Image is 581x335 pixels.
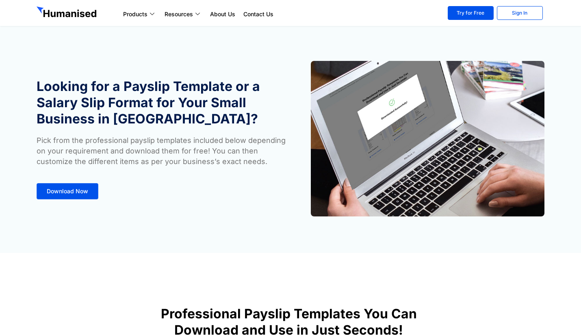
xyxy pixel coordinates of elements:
[37,135,286,167] p: Pick from the professional payslip templates included below depending on your requirement and dow...
[37,6,98,19] img: GetHumanised Logo
[206,9,239,19] a: About Us
[497,6,543,20] a: Sign In
[119,9,160,19] a: Products
[160,9,206,19] a: Resources
[448,6,494,20] a: Try for Free
[37,78,286,127] h1: Looking for a Payslip Template or a Salary Slip Format for Your Small Business in [GEOGRAPHIC_DATA]?
[37,183,98,199] a: Download Now
[239,9,277,19] a: Contact Us
[47,188,88,194] span: Download Now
